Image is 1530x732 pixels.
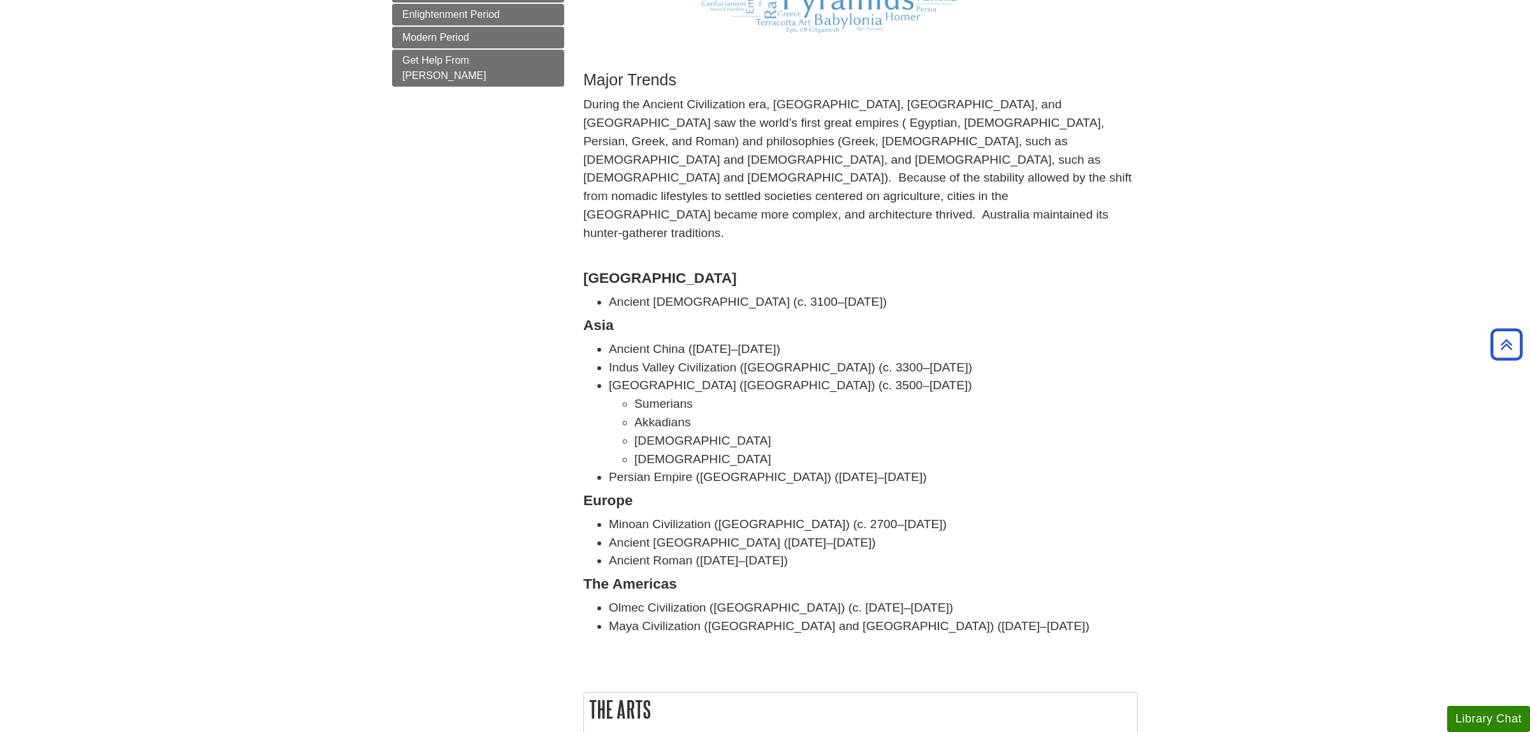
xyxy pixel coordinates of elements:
a: Enlightenment Period [392,4,564,25]
li: Ancient China ([DATE]–[DATE]) [609,340,1138,359]
span: Get Help From [PERSON_NAME] [402,55,486,81]
li: [GEOGRAPHIC_DATA] ([GEOGRAPHIC_DATA]) (c. 3500–[DATE]) [609,377,1138,468]
h2: The Arts [584,693,1137,726]
li: Olmec Civilization ([GEOGRAPHIC_DATA]) (c. [DATE]–[DATE]) [609,599,1138,617]
li: Minoan Civilization ([GEOGRAPHIC_DATA]) (c. 2700–[DATE]) [609,515,1138,534]
span: Modern Period [402,32,469,43]
li: Ancient [GEOGRAPHIC_DATA] ([DATE]–[DATE]) [609,534,1138,552]
li: Persian Empire ([GEOGRAPHIC_DATA]) ([DATE]–[DATE]) [609,468,1138,487]
strong: [GEOGRAPHIC_DATA] [583,270,736,286]
li: [DEMOGRAPHIC_DATA] [634,432,1138,450]
li: Ancient Roman ([DATE]–[DATE]) [609,552,1138,570]
li: Akkadians [634,413,1138,432]
h3: Major Trends [583,71,1138,89]
span: Enlightenment Period [402,9,500,20]
a: Get Help From [PERSON_NAME] [392,50,564,87]
strong: Asia [583,317,614,333]
li: [DEMOGRAPHIC_DATA] [634,450,1138,469]
li: Sumerians [634,395,1138,413]
strong: The Americas [583,576,677,592]
li: Ancient [DEMOGRAPHIC_DATA] (c. 3100–[DATE]) [609,293,1138,312]
a: Modern Period [392,27,564,48]
li: Indus Valley Civilization ([GEOGRAPHIC_DATA]) (c. 3300–[DATE]) [609,359,1138,377]
p: During the Ancient Civilization era, [GEOGRAPHIC_DATA], [GEOGRAPHIC_DATA], and [GEOGRAPHIC_DATA] ... [583,96,1138,242]
button: Library Chat [1447,706,1530,732]
strong: Europe [583,492,633,508]
li: Maya Civilization ([GEOGRAPHIC_DATA] and [GEOGRAPHIC_DATA]) ([DATE]–[DATE]) [609,617,1138,636]
a: Back to Top [1486,336,1527,353]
